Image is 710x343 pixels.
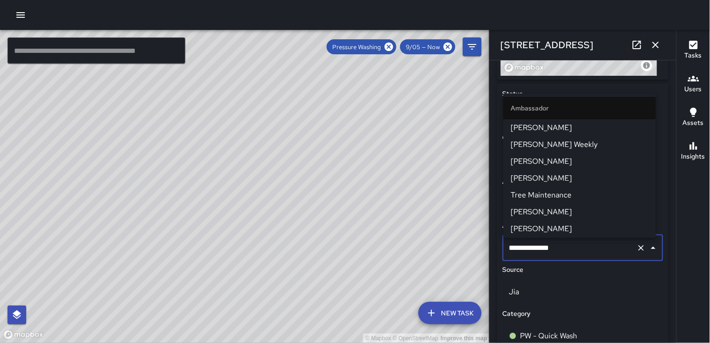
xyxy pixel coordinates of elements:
[503,309,531,319] h6: Category
[511,223,649,234] span: [PERSON_NAME]
[509,286,657,298] p: Jia
[677,67,710,101] button: Users
[400,43,446,51] span: 9/05 — Now
[503,177,540,187] h6: Assigned By
[677,135,710,168] button: Insights
[635,241,648,255] button: Clear
[400,39,455,54] div: 9/05 — Now
[463,37,482,56] button: Filters
[685,84,702,95] h6: Users
[647,241,660,255] button: Close
[511,139,649,150] span: [PERSON_NAME] Weekly
[511,156,649,167] span: [PERSON_NAME]
[327,39,396,54] div: Pressure Washing
[503,265,524,275] h6: Source
[511,190,649,201] span: Tree Maintenance
[685,51,702,61] h6: Tasks
[683,118,704,128] h6: Assets
[504,97,656,119] li: Ambassador
[681,152,705,162] h6: Insights
[677,34,710,67] button: Tasks
[677,101,710,135] button: Assets
[327,43,387,51] span: Pressure Washing
[418,302,482,324] button: New Task
[520,330,578,342] p: PW - Quick Wash
[503,89,523,99] h6: Status
[511,173,649,184] span: [PERSON_NAME]
[503,221,530,231] h6: Assignee
[511,122,649,133] span: [PERSON_NAME]
[501,37,594,52] h6: [STREET_ADDRESS]
[503,133,537,143] h6: Created By
[511,206,649,218] span: [PERSON_NAME]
